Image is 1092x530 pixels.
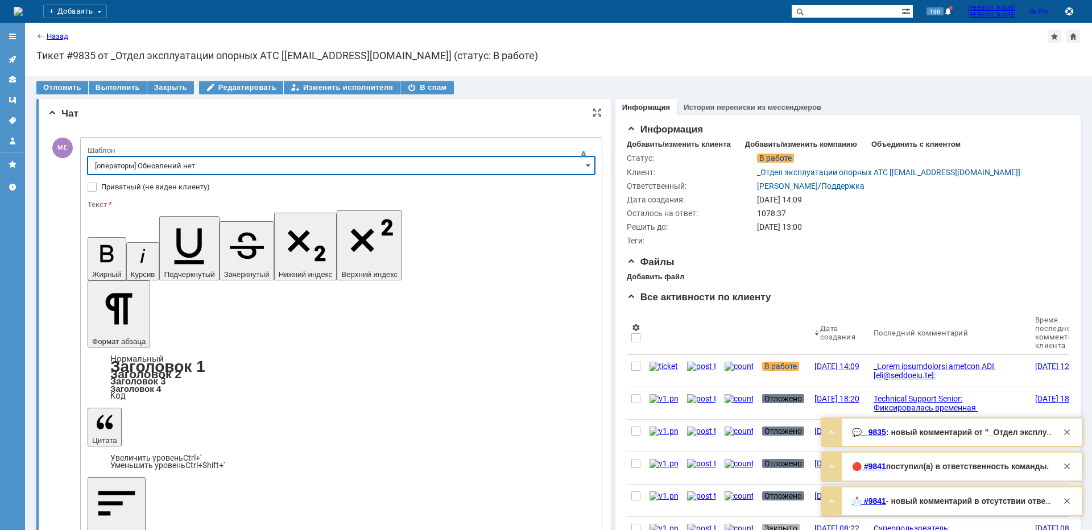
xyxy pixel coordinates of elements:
div: Формат абзаца [88,355,595,400]
a: [EMAIL_ADDRESS][DOMAIN_NAME] [76,256,217,266]
span: В работе [757,154,794,163]
div: Добавить файл [627,272,684,281]
strong: 💬 9835 [852,428,886,437]
span: Отложено [762,491,804,500]
a: Отложено [758,420,810,452]
span: Формат абзаца [92,337,146,346]
div: Дата создания: [627,195,755,204]
div: Сделать домашней страницей [1066,30,1080,43]
a: post ticket.png [682,355,720,387]
a: Теги [3,111,22,130]
span: [PERSON_NAME] [14,165,80,174]
div: На всю страницу [593,108,602,117]
div: Цитата [88,454,595,469]
span: Файлы [627,256,675,267]
a: post ticket.png [682,420,720,452]
div: Ответственный: [627,181,755,191]
span: Все активности по клиенту [627,292,771,303]
a: [DATE] 18:20 [810,387,869,419]
a: Нормальный [110,354,164,364]
span: Расширенный поиск [901,5,913,16]
a: [EMAIL_ADDRESS][DOMAIN_NAME] [326,247,468,256]
a: Мой профиль [3,132,22,150]
div: Последний комментарий [874,329,968,337]
a: [EMAIL_ADDRESS][DOMAIN_NAME] [30,246,171,255]
span: Дежурный инженер [14,461,85,470]
img: v1.png [650,394,678,403]
button: Формат абзаца [88,280,150,347]
b: To: [14,237,27,246]
span: Отдел инсталляций и аварийно-восстановительных работ [14,471,220,481]
a: [EMAIL_ADDRESS][DOMAIN_NAME] [341,383,482,392]
a: Заголовок 1 [110,358,205,375]
a: [EMAIL_ADDRESS][DOMAIN_NAME] [341,246,482,255]
div: [DATE] 12:15 [1035,362,1080,371]
a: Активности [3,50,22,68]
div: Текст [88,201,593,208]
span: Подчеркнутый [164,270,214,279]
img: ticket_notification.png [650,362,678,371]
div: Развернуть [825,494,838,508]
img: counter.png [725,362,753,371]
a: v1.png [645,420,682,452]
a: [PERSON_NAME] [757,181,818,191]
span: [PERSON_NAME] [968,11,1016,18]
div: Решить до: [627,222,755,231]
img: counter.png [725,459,753,468]
a: [EMAIL_ADDRESS][DOMAIN_NAME] [30,383,171,392]
a: Клиенты [3,71,22,89]
div: _Lorem ipsumdolorsi ametcon ADI [eli@seddoeiu.te]: Incidi utla, etdolor. Magn aliquaenim ad minim... [874,362,1026,525]
span: [DATE] 13:00 [757,222,802,231]
span: [PERSON_NAME] [14,451,80,460]
span: [PHONE_NUMBER] [14,303,86,312]
a: counter.png [720,452,758,484]
a: Поддержка [821,181,864,191]
span: МЕ [52,138,73,158]
img: counter.png [725,427,753,436]
a: [EMAIL_ADDRESS][DOMAIN_NAME] [16,247,157,256]
img: counter.png [725,394,753,403]
div: Здравствуйте, Сервисная Поддержка [PERSON_NAME]! Ваше обращение зарегистрировано в Службе Техниче... [852,496,1052,506]
div: [DATE] 10:34 [814,491,859,500]
span: Цитата [92,436,117,445]
span: Курсив [131,270,155,279]
span: Верхний индекс [341,270,398,279]
div: [DATE] 14:09 [814,362,859,371]
a: _Отдел эксплуатации опорных АТС [[EMAIL_ADDRESS][DOMAIN_NAME]] [757,168,1020,177]
button: Жирный [88,237,126,280]
a: Technical Support Senior: Фиксировалась временная радиопомеха [869,387,1031,419]
div: / [757,181,864,191]
a: [EMAIL_ADDRESS][DOMAIN_NAME] [29,374,170,383]
a: Заголовок 4 [110,384,161,394]
a: counter.png [720,420,758,452]
span: [PERSON_NAME] [14,303,80,312]
div: Шаблон [88,147,593,154]
span: Здравствуйте, коллеги! Второй день нет от вас информации по аварии! [14,145,266,154]
span: Настройки [631,323,640,332]
button: Верхний индекс [337,210,402,280]
a: Отложено [758,452,810,484]
div: Время последнего комментария клиента [1035,316,1085,350]
span: --- [14,262,22,271]
a: Decrease [110,461,225,470]
b: Cc: [14,383,28,392]
div: Закрыть [1060,459,1074,473]
div: Technical Support Senior: Фиксировалась временная радиопомеха [874,394,1026,421]
img: logo [14,7,23,16]
span: ООО "Региональные беспроводные сети" [14,292,168,301]
a: Отложено [758,485,810,516]
div: Закрыть [1060,494,1074,508]
span: From: [14,219,38,228]
span: 100 [926,7,944,15]
img: post ticket.png [687,394,715,403]
span: Отложено [762,427,804,436]
span: ООО «Вест Колл ЛТД» [14,334,97,343]
strong: 📩 #9841 [852,496,886,506]
a: [DATE] 10:34 [810,485,869,516]
img: post ticket.png [687,459,715,468]
b: Subject: [14,401,47,411]
button: Нижний индекс [274,213,337,280]
div: Дата создания [820,324,855,341]
div: [DATE] 18:20 [1035,394,1080,403]
a: [DATE] 14:09 [810,355,869,387]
